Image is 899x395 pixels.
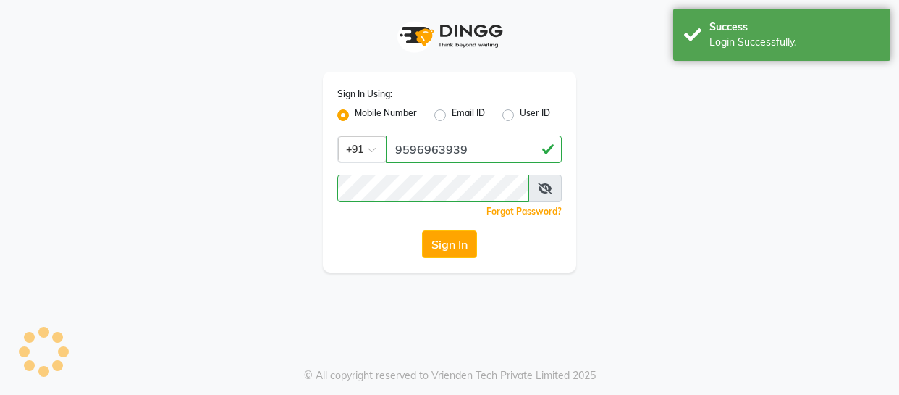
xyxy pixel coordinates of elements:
label: Email ID [452,107,485,124]
label: User ID [520,107,550,124]
input: Username [337,175,529,202]
label: Mobile Number [355,107,417,124]
button: Sign In [422,230,477,258]
a: Forgot Password? [486,206,562,217]
img: logo1.svg [392,14,507,57]
div: Success [709,20,879,35]
input: Username [386,136,562,163]
div: Login Successfully. [709,35,879,50]
label: Sign In Using: [337,88,392,101]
